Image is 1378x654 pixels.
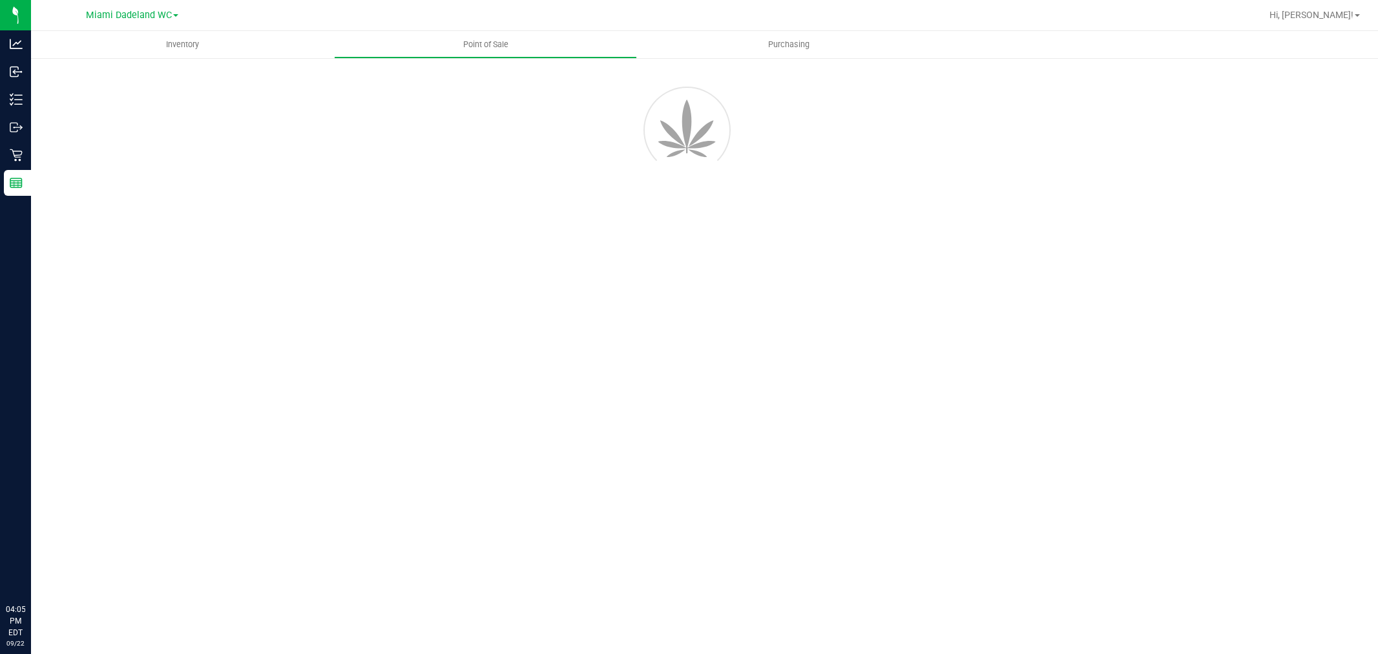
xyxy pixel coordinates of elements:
span: Hi, [PERSON_NAME]! [1269,10,1353,20]
a: Purchasing [637,31,940,58]
inline-svg: Inbound [10,65,23,78]
p: 09/22 [6,638,25,648]
span: Purchasing [751,39,827,50]
inline-svg: Retail [10,149,23,162]
inline-svg: Reports [10,176,23,189]
a: Point of Sale [334,31,637,58]
span: Inventory [149,39,216,50]
span: Miami Dadeland WC [86,10,172,21]
inline-svg: Outbound [10,121,23,134]
span: Point of Sale [446,39,526,50]
inline-svg: Inventory [10,93,23,106]
a: Inventory [31,31,334,58]
inline-svg: Analytics [10,37,23,50]
p: 04:05 PM EDT [6,604,25,638]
